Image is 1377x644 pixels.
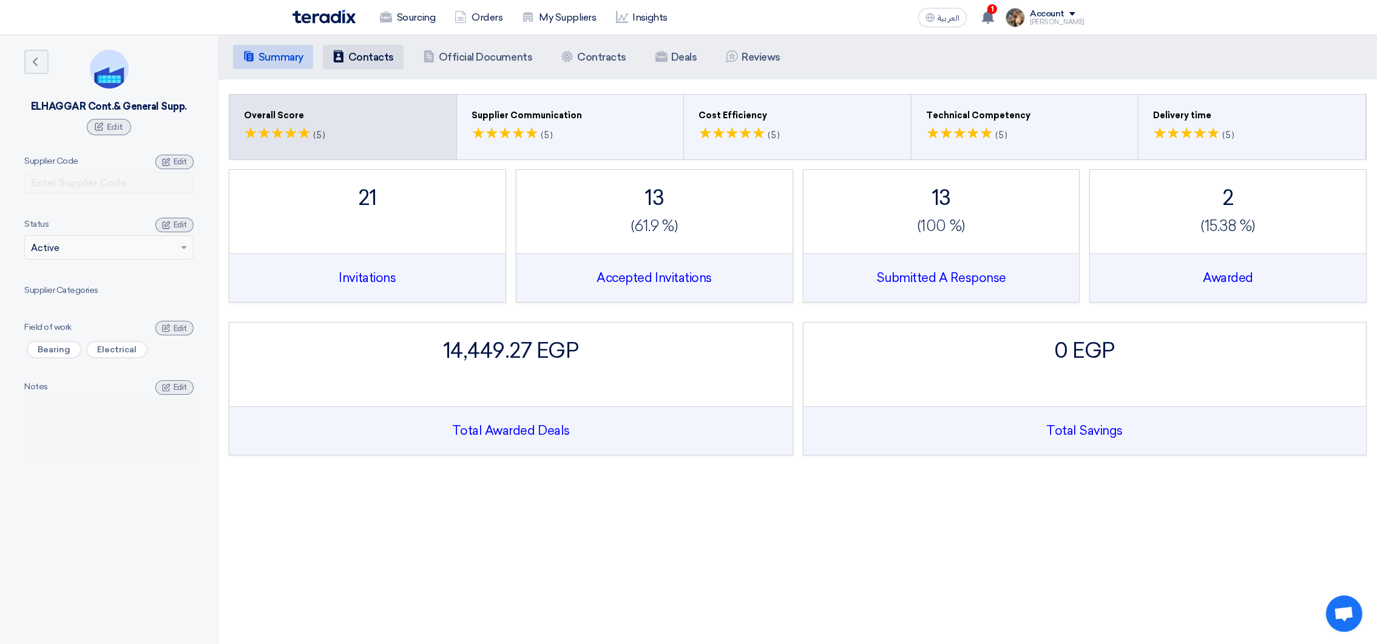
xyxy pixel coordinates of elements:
span: Electrical [86,341,147,358]
h5: Deals [671,51,697,63]
span: العربية [938,14,959,22]
img: file_1710751448746.jpg [1006,8,1025,27]
span: ★ [939,122,953,145]
button: Cost Efficiency ★★ ★★ ★★ ★★ ★★ (5) [684,95,911,159]
span: ★ [1166,122,1180,145]
a: My Suppliers [512,4,606,31]
div: Accepted Invitations [516,253,793,302]
div: Overall Score [244,109,442,122]
span: ★ [953,122,966,145]
div: 2 [1102,182,1354,214]
span: ★ [1153,122,1166,145]
div: Field of work [24,321,194,334]
div: Total Awarded Deals [229,406,793,455]
h5: Reviews [742,51,780,63]
span: ★ [1206,122,1220,145]
span: ★ [712,122,725,145]
span: ★ [257,122,271,145]
span: ★ [1180,122,1193,145]
span: ★ [498,122,512,145]
span: (5) [768,130,781,141]
span: ★ [752,122,765,145]
span: ★ [926,122,939,145]
div: [PERSON_NAME] [1030,19,1084,25]
div: (61.9 %) [529,216,780,239]
div: Submitted A Response [804,253,1080,302]
span: ★ [244,122,257,145]
h5: Contacts [348,51,394,63]
span: (5) [541,130,554,141]
span: Edit [174,220,187,229]
span: (5) [313,130,326,141]
span: ★ [1193,122,1206,145]
span: (5) [1222,130,1236,141]
div: Supplier Code [24,155,194,167]
span: ★ [271,122,284,145]
a: Sourcing [370,4,445,31]
span: ★ [297,122,311,145]
h5: Summary [259,51,303,63]
span: ★ [979,122,993,145]
span: Edit [107,122,123,132]
span: ★ [284,122,297,145]
div: ELHAGGAR Cont.& General Supp. [31,101,187,113]
div: Supplier Categories [24,284,194,297]
span: ★ [739,122,752,145]
div: (100 %) [816,216,1067,239]
div: 21 [242,182,493,214]
div: Supplier Communication [472,109,669,122]
div: Notes [24,380,194,393]
div: 0 EGP [816,335,1355,367]
button: Supplier Communication ★★ ★★ ★★ ★★ ★★ (5) [457,95,684,159]
button: Technical Competency ★★ ★★ ★★ ★★ ★★ (5) [912,95,1138,159]
span: ★ [485,122,498,145]
a: Orders [445,4,512,31]
span: Bearing [27,341,81,358]
div: Delivery time [1153,109,1351,122]
span: ★ [725,122,739,145]
span: ★ [525,122,538,145]
button: العربية [918,8,967,27]
span: ★ [966,122,979,145]
span: Edit [174,324,187,333]
div: Total Savings [804,406,1367,455]
img: Teradix logo [293,10,356,24]
span: ★ [512,122,525,145]
span: ★ [699,122,712,145]
button: Delivery time ★★ ★★ ★★ ★★ ★★ (5) [1138,95,1365,159]
div: 14,449.27 EGP [242,335,780,367]
span: 1 [987,4,997,14]
h5: Official Documents [439,51,532,63]
span: ★ [472,122,485,145]
div: Cost Efficiency [699,109,896,122]
div: Invitations [229,253,506,302]
div: Open chat [1326,595,1362,632]
span: Edit [174,383,187,392]
button: Overall Score ★★ ★★ ★★ ★★ ★★ (5) [229,95,456,159]
span: Active [31,241,59,255]
div: Technical Competency [926,109,1124,122]
div: Status [24,218,194,230]
div: Awarded [1090,253,1366,302]
div: Account [1030,9,1064,19]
